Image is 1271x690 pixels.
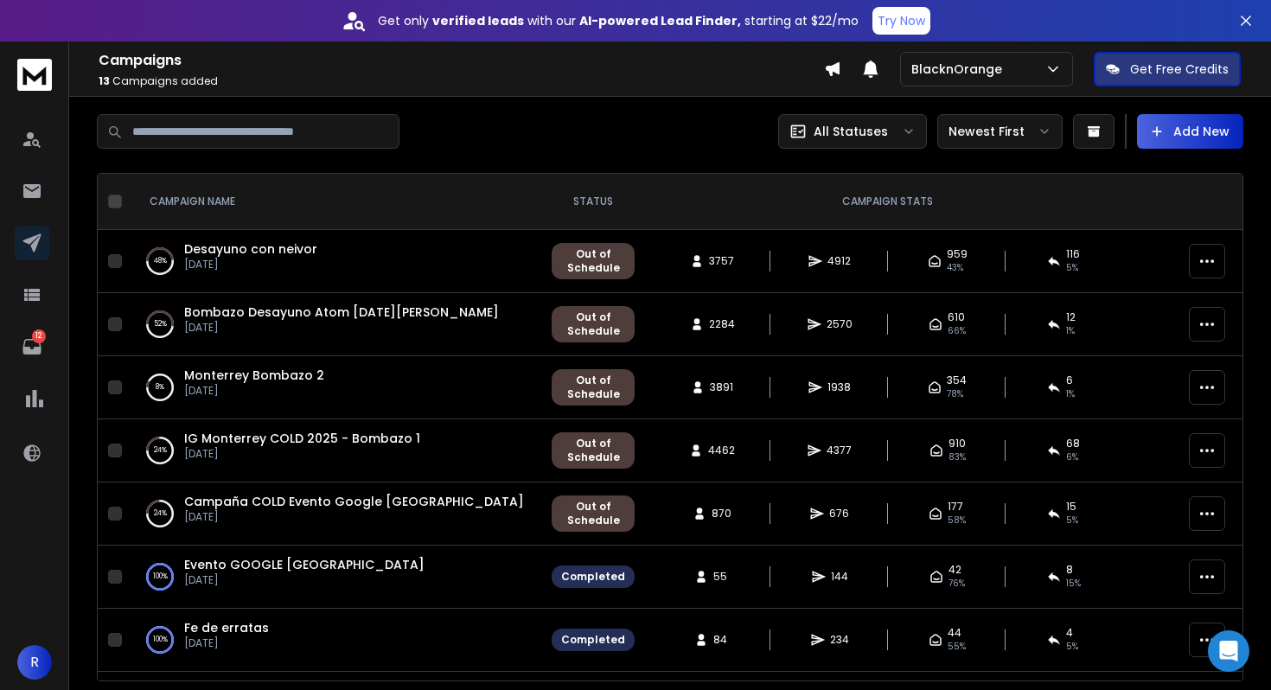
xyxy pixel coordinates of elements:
[947,247,968,261] span: 959
[561,500,625,527] div: Out of Schedule
[1066,374,1073,387] span: 6
[129,609,541,672] td: 100%Fe de erratas[DATE]
[709,254,734,268] span: 3757
[1130,61,1229,78] p: Get Free Credits
[17,645,52,680] button: R
[1066,324,1075,338] span: 1 %
[948,500,963,514] span: 177
[827,444,852,457] span: 4377
[184,447,420,461] p: [DATE]
[948,577,965,591] span: 76 %
[827,254,851,268] span: 4912
[645,174,1130,230] th: CAMPAIGN STATS
[1066,450,1078,464] span: 6 %
[948,626,961,640] span: 44
[154,505,167,522] p: 24 %
[129,546,541,609] td: 100%Evento GOOGLE [GEOGRAPHIC_DATA][DATE]
[1094,52,1241,86] button: Get Free Credits
[1066,310,1076,324] span: 12
[829,507,849,521] span: 676
[561,247,625,275] div: Out of Schedule
[154,442,167,459] p: 24 %
[947,261,963,275] span: 43 %
[184,240,317,258] a: Desayuno con neivor
[579,12,741,29] strong: AI-powered Lead Finder,
[948,437,966,450] span: 910
[937,114,1063,149] button: Newest First
[1066,437,1080,450] span: 68
[1137,114,1243,149] button: Add New
[1066,514,1078,527] span: 5 %
[99,74,824,88] p: Campaigns added
[948,514,966,527] span: 58 %
[713,570,731,584] span: 55
[814,123,888,140] p: All Statuses
[184,556,425,573] a: Evento GOOGLE [GEOGRAPHIC_DATA]
[129,482,541,546] td: 24%Campaña COLD Evento Google [GEOGRAPHIC_DATA][DATE]
[129,293,541,356] td: 52%Bombazo Desayuno Atom [DATE][PERSON_NAME][DATE]
[154,252,167,270] p: 48 %
[184,573,425,587] p: [DATE]
[1066,387,1075,401] span: 1 %
[17,59,52,91] img: logo
[184,510,524,524] p: [DATE]
[1066,577,1081,591] span: 15 %
[561,437,625,464] div: Out of Schedule
[184,321,499,335] p: [DATE]
[1066,247,1080,261] span: 116
[184,430,420,447] span: IG Monterrey COLD 2025 - Bombazo 1
[1066,563,1073,577] span: 8
[561,310,625,338] div: Out of Schedule
[712,507,731,521] span: 870
[1066,626,1073,640] span: 4
[184,258,317,272] p: [DATE]
[1066,500,1076,514] span: 15
[129,230,541,293] td: 48%Desayuno con neivor[DATE]
[156,379,164,396] p: 8 %
[709,317,735,331] span: 2284
[378,12,859,29] p: Get only with our starting at $22/mo
[710,380,733,394] span: 3891
[1066,261,1078,275] span: 5 %
[184,619,269,636] a: Fe de erratas
[830,633,849,647] span: 234
[129,419,541,482] td: 24%IG Monterrey COLD 2025 - Bombazo 1[DATE]
[129,174,541,230] th: CAMPAIGN NAME
[948,640,966,654] span: 55 %
[1208,630,1249,672] div: Open Intercom Messenger
[827,380,851,394] span: 1938
[154,316,167,333] p: 52 %
[99,50,824,71] h1: Campaigns
[184,367,324,384] a: Monterrey Bombazo 2
[432,12,524,29] strong: verified leads
[911,61,1009,78] p: BlacknOrange
[184,384,324,398] p: [DATE]
[15,329,49,364] a: 12
[99,73,110,88] span: 13
[948,450,966,464] span: 83 %
[153,631,168,648] p: 100 %
[32,329,46,343] p: 12
[184,303,499,321] a: Bombazo Desayuno Atom [DATE][PERSON_NAME]
[541,174,645,230] th: STATUS
[1066,640,1078,654] span: 5 %
[561,570,625,584] div: Completed
[153,568,168,585] p: 100 %
[947,387,963,401] span: 78 %
[878,12,925,29] p: Try Now
[872,7,930,35] button: Try Now
[184,493,524,510] a: Campaña COLD Evento Google [GEOGRAPHIC_DATA]
[129,356,541,419] td: 8%Monterrey Bombazo 2[DATE]
[561,633,625,647] div: Completed
[561,374,625,401] div: Out of Schedule
[713,633,731,647] span: 84
[948,310,965,324] span: 610
[948,563,961,577] span: 42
